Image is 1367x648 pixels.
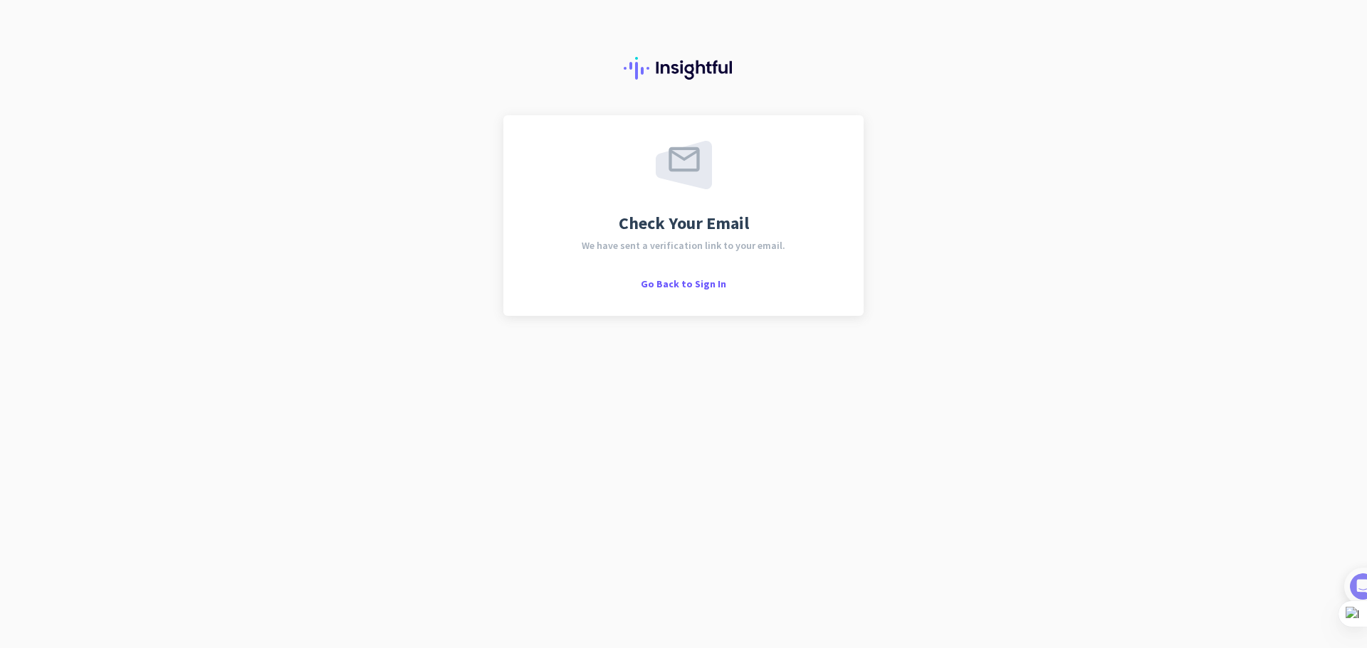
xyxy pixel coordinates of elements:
span: Check Your Email [619,215,749,232]
span: We have sent a verification link to your email. [582,240,785,250]
img: Insightful [624,57,743,80]
span: Go Back to Sign In [641,277,726,290]
img: email-sent [656,141,712,189]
